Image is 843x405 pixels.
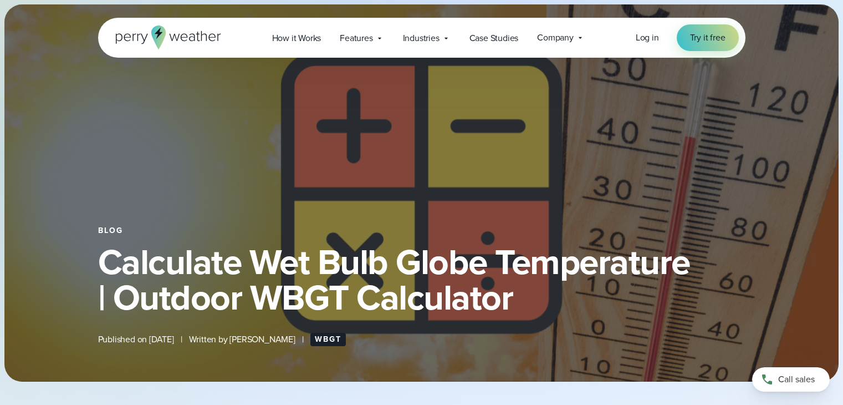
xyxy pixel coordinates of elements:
[752,367,830,392] a: Call sales
[469,32,519,45] span: Case Studies
[690,31,726,44] span: Try it free
[460,27,528,49] a: Case Studies
[778,373,815,386] span: Call sales
[537,31,574,44] span: Company
[181,333,182,346] span: |
[98,333,174,346] span: Published on [DATE]
[340,32,372,45] span: Features
[98,244,745,315] h1: Calculate Wet Bulb Globe Temperature | Outdoor WBGT Calculator
[636,31,659,44] a: Log in
[302,333,304,346] span: |
[263,27,331,49] a: How it Works
[98,226,745,235] div: Blog
[403,32,440,45] span: Industries
[189,333,295,346] span: Written by [PERSON_NAME]
[272,32,321,45] span: How it Works
[677,24,739,51] a: Try it free
[310,333,346,346] a: WBGT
